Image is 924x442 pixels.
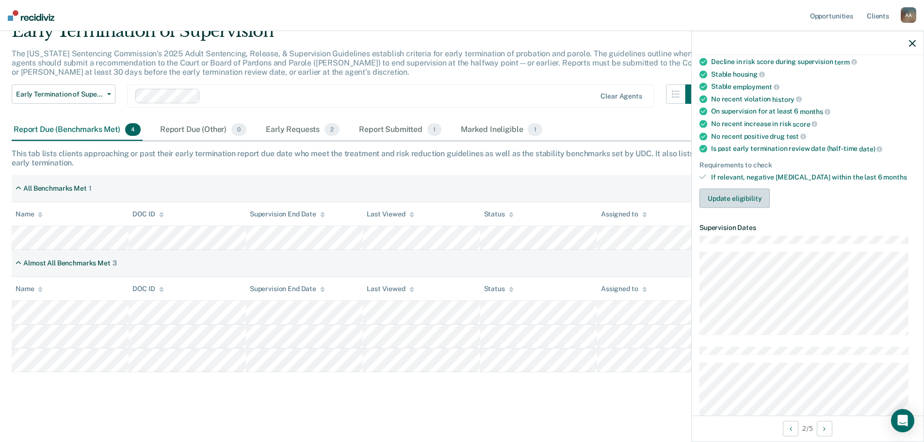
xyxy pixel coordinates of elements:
[132,285,163,293] div: DOC ID
[16,210,43,218] div: Name
[132,210,163,218] div: DOC ID
[786,132,806,140] span: test
[89,184,92,193] div: 1
[16,285,43,293] div: Name
[158,119,248,141] div: Report Due (Other)
[783,421,798,436] button: Previous Opportunity
[699,189,770,208] button: Update eligibility
[834,58,857,65] span: term
[484,285,514,293] div: Status
[699,224,916,232] dt: Supervision Dates
[484,210,514,218] div: Status
[12,149,912,167] div: This tab lists clients approaching or past their early termination report due date who meet the t...
[711,173,916,181] div: If relevant, negative [MEDICAL_DATA] within the last 6
[427,123,441,136] span: 1
[12,21,705,49] div: Early Termination of Supervision
[692,415,924,441] div: 2 / 5
[600,92,642,100] div: Clear agents
[901,7,916,23] div: A A
[23,184,86,193] div: All Benchmarks Met
[817,421,832,436] button: Next Opportunity
[859,145,882,153] span: date)
[12,119,143,141] div: Report Due (Benchmarks Met)
[711,107,916,116] div: On supervision for at least 6
[125,123,141,136] span: 4
[367,285,414,293] div: Last Viewed
[772,95,802,103] span: history
[264,119,341,141] div: Early Requests
[711,82,916,91] div: Stable
[16,90,103,98] span: Early Termination of Supervision
[528,123,542,136] span: 1
[891,409,914,432] div: Open Intercom Messenger
[601,210,647,218] div: Assigned to
[711,70,916,79] div: Stable
[601,285,647,293] div: Assigned to
[711,145,916,153] div: Is past early termination review date (half-time
[113,259,117,267] div: 3
[12,49,702,77] p: The [US_STATE] Sentencing Commission’s 2025 Adult Sentencing, Release, & Supervision Guidelines e...
[699,161,916,169] div: Requirements to check
[8,10,54,21] img: Recidiviz
[250,210,325,218] div: Supervision End Date
[733,70,765,78] span: housing
[793,120,817,128] span: score
[883,173,907,180] span: months
[324,123,340,136] span: 2
[23,259,111,267] div: Almost All Benchmarks Met
[357,119,443,141] div: Report Submitted
[459,119,544,141] div: Marked Ineligible
[231,123,246,136] span: 0
[733,83,779,91] span: employment
[711,58,916,66] div: Decline in risk score during supervision
[711,132,916,141] div: No recent positive drug
[711,95,916,103] div: No recent violation
[711,120,916,129] div: No recent increase in risk
[367,210,414,218] div: Last Viewed
[800,108,830,115] span: months
[250,285,325,293] div: Supervision End Date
